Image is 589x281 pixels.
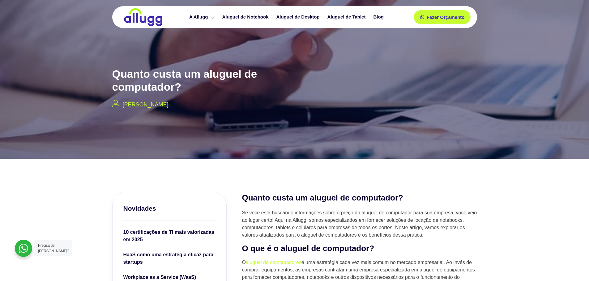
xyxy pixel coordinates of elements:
[123,229,216,245] a: 10 certificações de TI mais valorizadas em 2025
[112,68,310,93] h2: Quanto custa um aluguel de computador?
[123,251,216,267] a: HaaS como uma estratégia eficaz para startups
[38,243,69,253] span: Precisa de [PERSON_NAME]?
[242,209,477,239] p: Se você está buscando informações sobre o preço do aluguel de computador para sua empresa, você v...
[123,101,169,109] p: [PERSON_NAME]
[186,12,219,23] a: A Allugg
[123,204,216,213] h3: Novidades
[324,12,370,23] a: Aluguel de Tablet
[123,8,163,27] img: locação de TI é Allugg
[273,12,324,23] a: Aluguel de Desktop
[242,193,477,203] h2: Quanto custa um aluguel de computador?
[242,243,477,254] h2: O que é o aluguel de computador?
[246,260,301,265] a: aluguel de computadores
[414,10,471,24] a: Fazer Orçamento
[370,12,388,23] a: Blog
[427,15,465,19] span: Fazer Orçamento
[219,12,273,23] a: Aluguel de Notebook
